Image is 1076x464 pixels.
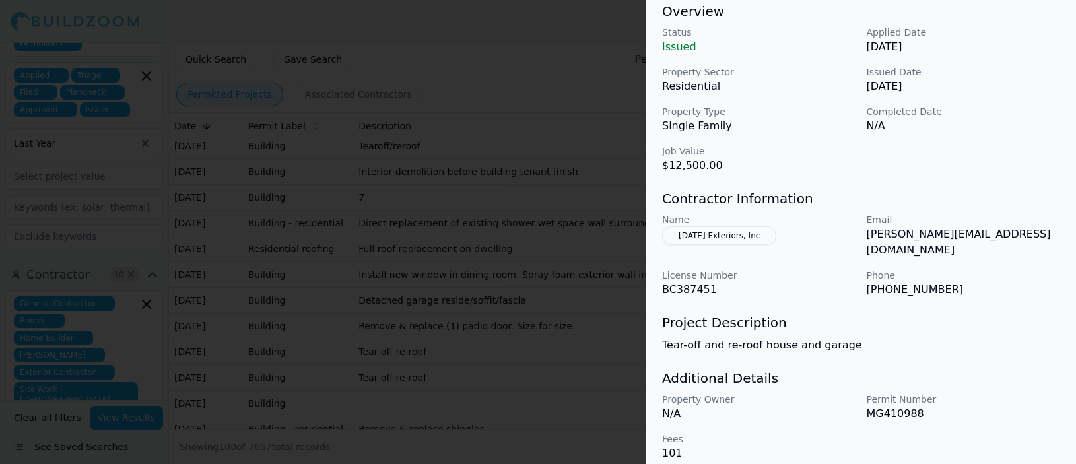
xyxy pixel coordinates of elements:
[867,79,1061,94] p: [DATE]
[662,145,856,158] p: Job Value
[867,282,1061,298] p: [PHONE_NUMBER]
[662,446,856,461] p: 101
[662,158,856,174] p: $12,500.00
[662,393,856,406] p: Property Owner
[662,79,856,94] p: Residential
[662,213,856,226] p: Name
[662,26,856,39] p: Status
[867,226,1061,258] p: [PERSON_NAME][EMAIL_ADDRESS][DOMAIN_NAME]
[662,2,1060,20] h3: Overview
[662,189,1060,208] h3: Contractor Information
[867,118,1061,134] p: N/A
[867,26,1061,39] p: Applied Date
[867,105,1061,118] p: Completed Date
[662,406,856,422] p: N/A
[662,282,856,298] p: BC387451
[662,314,1060,332] h3: Project Description
[662,269,856,282] p: License Number
[867,406,1061,422] p: MG410988
[662,118,856,134] p: Single Family
[662,105,856,118] p: Property Type
[662,369,1060,387] h3: Additional Details
[662,432,856,446] p: Fees
[662,337,1060,353] p: Tear-off and re-roof house and garage
[867,65,1061,79] p: Issued Date
[867,269,1061,282] p: Phone
[867,213,1061,226] p: Email
[662,65,856,79] p: Property Sector
[867,39,1061,55] p: [DATE]
[867,393,1061,406] p: Permit Number
[662,39,856,55] p: Issued
[662,226,776,245] button: [DATE] Exteriors, Inc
